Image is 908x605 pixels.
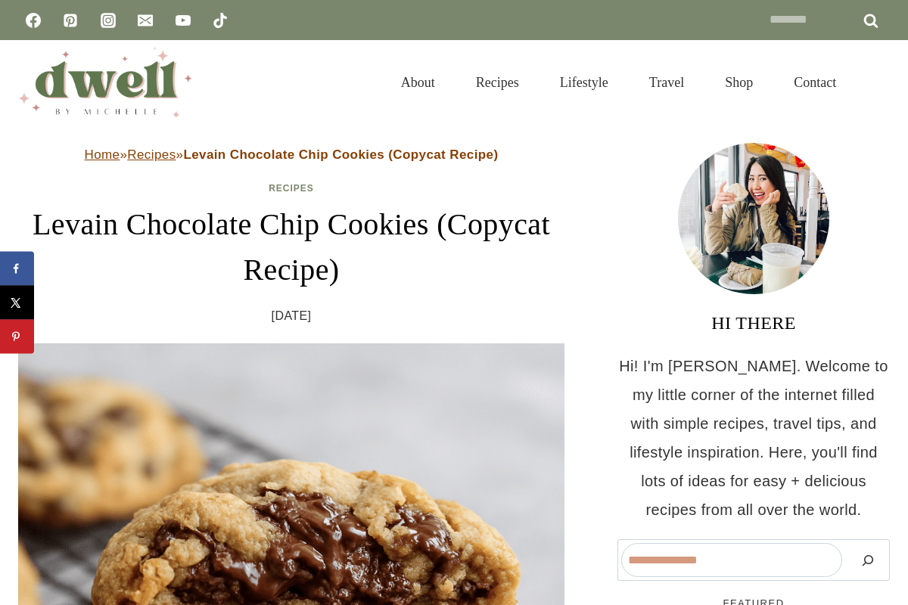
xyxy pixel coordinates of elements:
[864,70,890,95] button: View Search Form
[168,5,198,36] a: YouTube
[183,147,498,162] strong: Levain Chocolate Chip Cookies (Copycat Recipe)
[381,56,456,109] a: About
[272,305,312,327] time: [DATE]
[850,543,886,577] button: Search
[773,56,857,109] a: Contact
[127,147,176,162] a: Recipes
[456,56,540,109] a: Recipes
[85,147,499,162] span: » »
[269,183,314,194] a: Recipes
[205,5,235,36] a: TikTok
[617,309,890,337] h3: HI THERE
[617,352,890,524] p: Hi! I'm [PERSON_NAME]. Welcome to my little corner of the internet filled with simple recipes, tr...
[18,48,192,117] img: DWELL by michelle
[93,5,123,36] a: Instagram
[381,56,857,109] nav: Primary Navigation
[704,56,773,109] a: Shop
[540,56,629,109] a: Lifestyle
[18,202,564,293] h1: Levain Chocolate Chip Cookies (Copycat Recipe)
[18,5,48,36] a: Facebook
[629,56,704,109] a: Travel
[55,5,86,36] a: Pinterest
[130,5,160,36] a: Email
[85,147,120,162] a: Home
